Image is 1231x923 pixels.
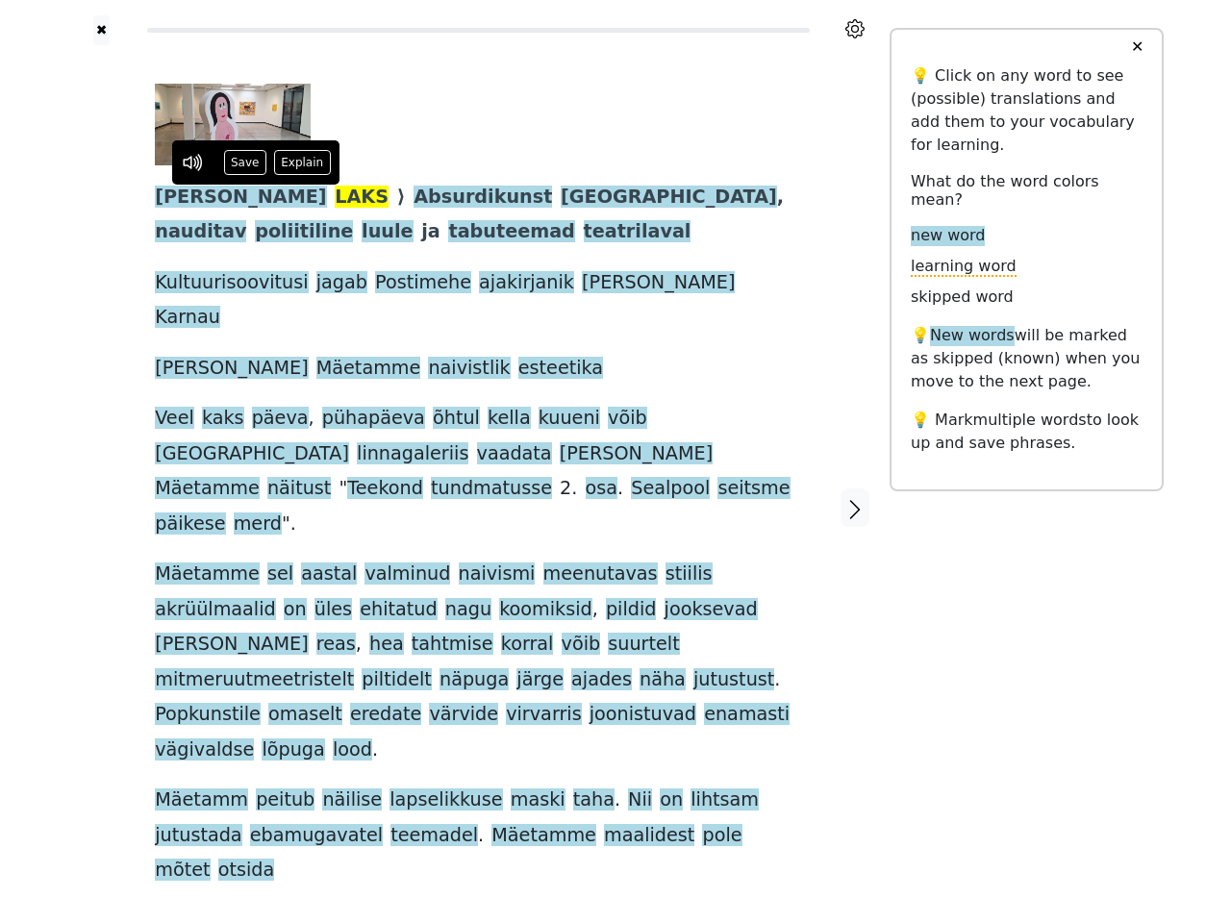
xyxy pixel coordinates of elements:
span: [GEOGRAPHIC_DATA] [561,186,777,210]
span: . [774,668,780,692]
span: maalidest [604,824,694,848]
button: Save [224,150,266,175]
span: Postimehe [375,271,471,295]
span: [PERSON_NAME] [155,186,326,210]
span: ja [421,220,440,244]
span: ehitatud [360,598,437,622]
span: . [478,824,484,848]
span: naivistlik [428,357,510,381]
span: mitmeruutmeetristelt [155,668,354,692]
span: lõpuga [262,738,324,762]
span: üles [314,598,352,622]
span: pole [702,824,741,848]
span: tabuteemad [448,220,574,244]
span: lihtsam [691,788,759,812]
span: New words [930,326,1015,346]
span: 2 [560,477,571,501]
span: koomiksid [499,598,592,622]
span: Kultuurisoovitusi [155,271,308,295]
span: näpuga [440,668,509,692]
span: . [615,788,620,812]
span: maski [511,788,565,812]
span: näitust [267,477,331,501]
p: 💡 Mark to look up and save phrases. [911,409,1143,455]
span: valminud [364,562,450,586]
span: jutustada [155,824,241,848]
span: [PERSON_NAME] [582,271,735,295]
span: new word [911,226,985,246]
span: , [592,598,598,622]
span: Absurdikunst [414,186,552,210]
span: reas [316,633,356,657]
span: nauditav [155,220,246,244]
button: ✖ [93,15,110,45]
p: 💡 will be marked as skipped (known) when you move to the next page. [911,324,1143,393]
span: Mäetamme [155,562,260,586]
span: , [309,407,314,431]
span: Popkunstile [155,703,261,727]
span: merd [234,512,282,536]
span: luule [362,220,414,244]
button: ✕ [1119,30,1155,64]
span: [PERSON_NAME] [560,442,713,466]
span: . [571,477,577,501]
span: tundmatusse [431,477,552,501]
span: päikese [155,512,225,536]
img: 17170625t1hb7cd.jpg [155,84,311,165]
span: osa [586,477,618,501]
span: peitub [256,788,314,812]
span: on [660,788,683,812]
span: kaks [202,407,244,431]
span: pühapäeva [322,407,425,431]
span: hea [369,633,404,657]
span: suurtelt [608,633,679,657]
h6: What do the word colors mean? [911,172,1143,209]
span: . [372,738,378,762]
span: jutustust [693,668,774,692]
span: Mäetamme [155,477,260,501]
span: eredate [350,703,421,727]
span: Teekond [347,477,423,501]
span: kella [488,407,531,431]
span: esteetika [518,357,603,381]
span: linnagaleriis [357,442,468,466]
span: skipped word [911,287,1014,308]
span: teatrilaval [584,220,691,244]
span: on [284,598,307,622]
span: stiilis [666,562,713,586]
span: sel [267,562,293,586]
span: meenutavas [543,562,658,586]
span: vägivaldse [155,738,254,762]
p: 💡 Click on any word to see (possible) translations and add them to your vocabulary for learning. [911,64,1143,157]
span: võib [608,407,647,431]
span: . [617,477,623,501]
span: tahtmise [412,633,493,657]
span: virvarris [506,703,581,727]
span: õhtul [433,407,480,431]
span: [GEOGRAPHIC_DATA] [155,442,349,466]
span: naivismi [459,562,536,586]
span: joonistuvad [590,703,696,727]
span: ". [282,512,296,536]
span: poliitiline [255,220,353,244]
span: Veel [155,407,194,431]
span: akrüülmaalid [155,598,275,622]
span: multiple words [973,411,1087,429]
span: Mäetamme [491,824,596,848]
span: enamasti [704,703,790,727]
span: lapselikkuse [389,788,502,812]
span: ajakirjanik [479,271,574,295]
span: LAKS [335,186,389,210]
span: päeva [252,407,309,431]
span: jooksevad [665,598,758,622]
span: otsida [218,859,275,883]
span: , [777,186,784,210]
span: kuueni [539,407,600,431]
span: nagu [445,598,491,622]
span: seitsme [717,477,790,501]
span: vaadata [477,442,552,466]
span: korral [501,633,554,657]
span: taha [573,788,615,812]
span: ⟩ [397,186,406,210]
